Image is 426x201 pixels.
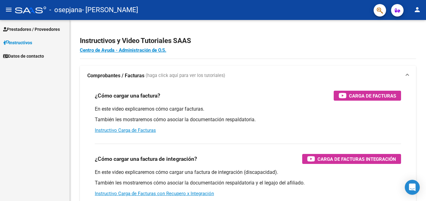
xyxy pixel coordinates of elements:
h3: ¿Cómo cargar una factura de integración? [95,155,197,163]
mat-expansion-panel-header: Comprobantes / Facturas (haga click aquí para ver los tutoriales) [80,66,416,86]
span: - [PERSON_NAME] [82,3,138,17]
div: Open Intercom Messenger [405,180,420,195]
h3: ¿Cómo cargar una factura? [95,91,160,100]
p: También les mostraremos cómo asociar la documentación respaldatoria. [95,116,401,123]
span: Instructivos [3,39,32,46]
span: - osepjana [49,3,82,17]
p: También les mostraremos cómo asociar la documentación respaldatoria y el legajo del afiliado. [95,179,401,186]
mat-icon: person [414,6,421,13]
a: Centro de Ayuda - Administración de O.S. [80,47,166,53]
button: Carga de Facturas Integración [302,154,401,164]
p: En este video explicaremos cómo cargar facturas. [95,106,401,112]
span: Datos de contacto [3,53,44,60]
h2: Instructivos y Video Tutoriales SAAS [80,35,416,47]
span: (haga click aquí para ver los tutoriales) [146,72,225,79]
span: Carga de Facturas Integración [317,155,396,163]
strong: Comprobantes / Facturas [87,72,144,79]
span: Prestadores / Proveedores [3,26,60,33]
span: Carga de Facturas [349,92,396,100]
a: Instructivo Carga de Facturas con Recupero x Integración [95,191,214,196]
a: Instructivo Carga de Facturas [95,127,156,133]
p: En este video explicaremos cómo cargar una factura de integración (discapacidad). [95,169,401,176]
button: Carga de Facturas [334,91,401,101]
mat-icon: menu [5,6,12,13]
